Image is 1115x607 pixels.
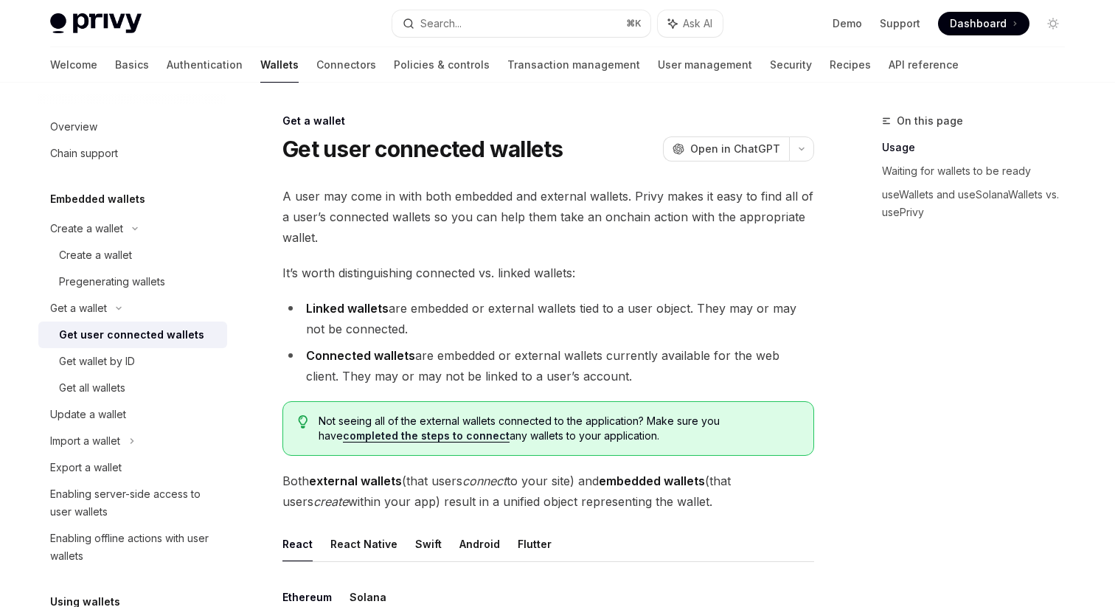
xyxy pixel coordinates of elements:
a: Get all wallets [38,375,227,401]
button: Search...⌘K [392,10,650,37]
a: Get wallet by ID [38,348,227,375]
a: API reference [889,47,959,83]
strong: Linked wallets [306,301,389,316]
div: Pregenerating wallets [59,273,165,291]
div: Overview [50,118,97,136]
a: Wallets [260,47,299,83]
span: Ask AI [683,16,712,31]
a: Welcome [50,47,97,83]
button: Toggle dark mode [1041,12,1065,35]
div: Search... [420,15,462,32]
div: Create a wallet [59,246,132,264]
a: User management [658,47,752,83]
a: Basics [115,47,149,83]
img: light logo [50,13,142,34]
a: Usage [882,136,1077,159]
h1: Get user connected wallets [282,136,563,162]
svg: Tip [298,415,308,429]
span: A user may come in with both embedded and external wallets. Privy makes it easy to find all of a ... [282,186,814,248]
a: Enabling offline actions with user wallets [38,525,227,569]
a: Connectors [316,47,376,83]
a: useWallets and useSolanaWallets vs. usePrivy [882,183,1077,224]
div: Get user connected wallets [59,326,204,344]
em: connect [462,474,507,488]
strong: external wallets [309,474,402,488]
li: are embedded or external wallets currently available for the web client. They may or may not be l... [282,345,814,386]
em: create [313,494,348,509]
div: Import a wallet [50,432,120,450]
a: Demo [833,16,862,31]
div: Enabling server-side access to user wallets [50,485,218,521]
span: On this page [897,112,963,130]
button: Ask AI [658,10,723,37]
div: Get all wallets [59,379,125,397]
strong: Connected wallets [306,348,415,363]
span: Both (that users to your site) and (that users within your app) result in a unified object repres... [282,471,814,512]
button: Open in ChatGPT [663,136,789,162]
h5: Embedded wallets [50,190,145,208]
div: Get a wallet [282,114,814,128]
span: Open in ChatGPT [690,142,780,156]
button: React [282,527,313,561]
div: Update a wallet [50,406,126,423]
span: Not seeing all of the external wallets connected to the application? Make sure you have any walle... [319,414,799,443]
a: Waiting for wallets to be ready [882,159,1077,183]
button: Swift [415,527,442,561]
a: Export a wallet [38,454,227,481]
a: Create a wallet [38,242,227,268]
div: Enabling offline actions with user wallets [50,530,218,565]
a: Policies & controls [394,47,490,83]
span: Dashboard [950,16,1007,31]
a: Pregenerating wallets [38,268,227,295]
a: Dashboard [938,12,1029,35]
a: Overview [38,114,227,140]
div: Chain support [50,145,118,162]
a: Chain support [38,140,227,167]
span: ⌘ K [626,18,642,30]
a: Enabling server-side access to user wallets [38,481,227,525]
div: Create a wallet [50,220,123,237]
div: Export a wallet [50,459,122,476]
div: Get a wallet [50,299,107,317]
a: Security [770,47,812,83]
a: Authentication [167,47,243,83]
button: React Native [330,527,397,561]
a: Recipes [830,47,871,83]
strong: embedded wallets [599,474,705,488]
a: completed the steps to connect [343,429,510,443]
a: Transaction management [507,47,640,83]
a: Get user connected wallets [38,322,227,348]
a: Support [880,16,920,31]
button: Flutter [518,527,552,561]
span: It’s worth distinguishing connected vs. linked wallets: [282,263,814,283]
a: Update a wallet [38,401,227,428]
div: Get wallet by ID [59,353,135,370]
li: are embedded or external wallets tied to a user object. They may or may not be connected. [282,298,814,339]
button: Android [459,527,500,561]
